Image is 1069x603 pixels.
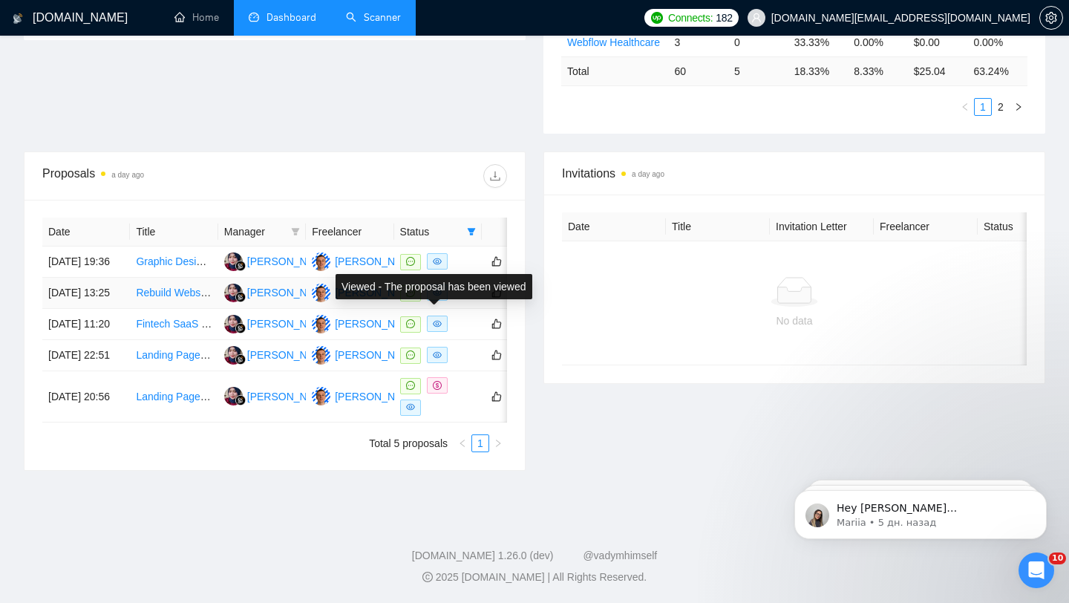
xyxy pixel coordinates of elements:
[312,346,330,365] img: IZ
[489,434,507,452] button: right
[235,354,246,365] img: gigradar-bm.png
[224,348,333,360] a: RH[PERSON_NAME]
[454,434,471,452] button: left
[400,224,461,240] span: Status
[111,171,144,179] time: a day ago
[668,56,728,85] td: 60
[130,309,218,340] td: Fintech SaaS UI/UX redesign
[312,286,420,298] a: IZ[PERSON_NAME]
[247,388,333,405] div: [PERSON_NAME]
[651,12,663,24] img: upwork-logo.png
[974,98,992,116] li: 1
[1049,553,1066,564] span: 10
[247,316,333,332] div: [PERSON_NAME]
[235,395,246,405] img: gigradar-bm.png
[224,252,243,271] img: RH
[848,27,908,56] td: 0.00%
[406,319,415,328] span: message
[224,390,333,402] a: RH[PERSON_NAME]
[136,349,316,361] a: Landing Page Design for Two Products
[130,247,218,278] td: Graphic Designer for Webflow Site Content Editing
[218,218,306,247] th: Manager
[42,340,130,371] td: [DATE] 22:51
[491,255,502,267] span: like
[224,315,243,333] img: RH
[247,284,333,301] div: [PERSON_NAME]
[247,347,333,363] div: [PERSON_NAME]
[488,252,506,270] button: like
[491,349,502,361] span: like
[312,390,420,402] a: IZ[PERSON_NAME]
[632,170,664,178] time: a day ago
[42,309,130,340] td: [DATE] 11:20
[574,313,1015,329] div: No data
[788,27,849,56] td: 33.33%
[312,315,330,333] img: IZ
[42,371,130,423] td: [DATE] 20:56
[728,27,788,56] td: 0
[406,381,415,390] span: message
[488,346,506,364] button: like
[406,257,415,266] span: message
[130,340,218,371] td: Landing Page Design for Two Products
[668,27,728,56] td: 3
[1039,12,1063,24] a: setting
[42,247,130,278] td: [DATE] 19:36
[458,439,467,448] span: left
[728,56,788,85] td: 5
[1010,98,1027,116] li: Next Page
[1010,98,1027,116] button: right
[312,284,330,302] img: IZ
[291,227,300,236] span: filter
[42,164,275,188] div: Proposals
[247,253,333,270] div: [PERSON_NAME]
[561,56,668,85] td: Total
[406,288,415,297] span: message
[433,257,442,266] span: eye
[224,224,285,240] span: Manager
[433,288,442,297] span: eye
[464,221,479,243] span: filter
[224,387,243,405] img: RH
[249,12,259,22] span: dashboard
[494,439,503,448] span: right
[567,36,660,48] a: Webflow Healthcare
[1014,102,1023,111] span: right
[666,212,770,241] th: Title
[267,11,316,24] span: Dashboard
[42,278,130,309] td: [DATE] 13:25
[433,351,442,359] span: eye
[130,218,218,247] th: Title
[716,10,732,26] span: 182
[848,56,908,85] td: 8.33 %
[491,391,502,402] span: like
[306,218,393,247] th: Freelancer
[668,10,713,26] span: Connects:
[235,292,246,302] img: gigradar-bm.png
[42,218,130,247] th: Date
[136,391,381,402] a: Landing Page Webflow Developer (Premium Agency)
[13,7,23,30] img: logo
[235,261,246,271] img: gigradar-bm.png
[224,286,333,298] a: RH[PERSON_NAME]
[908,56,968,85] td: $ 25.04
[422,572,433,582] span: copyright
[12,570,1057,585] div: 2025 [DOMAIN_NAME] | All Rights Reserved.
[136,287,423,299] a: Rebuild Website for Her Table – Membership & Event Platform
[1039,6,1063,30] button: setting
[751,13,762,23] span: user
[967,56,1027,85] td: 63.24 %
[488,284,506,301] button: like
[369,434,448,452] li: Total 5 proposals
[312,317,420,329] a: IZ[PERSON_NAME]
[488,388,506,405] button: like
[130,278,218,309] td: Rebuild Website for Her Table – Membership & Event Platform
[908,27,968,56] td: $0.00
[992,98,1010,116] li: 2
[312,387,330,405] img: IZ
[335,284,420,301] div: [PERSON_NAME]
